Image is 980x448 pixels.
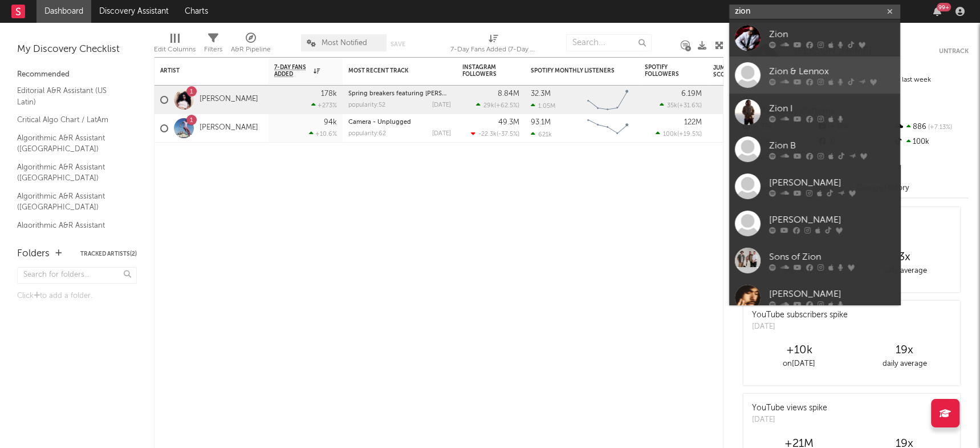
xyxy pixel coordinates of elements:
div: daily average [852,264,957,278]
div: Spotify Followers [645,64,685,78]
button: Save [391,41,405,47]
div: Artist [160,67,246,74]
div: Click to add a folder. [17,289,137,303]
div: Zion B [769,139,894,152]
div: 3 x [852,251,957,264]
div: 122M [684,119,702,126]
div: 19 x [852,344,957,357]
div: Sons of Zion [769,250,894,264]
div: [PERSON_NAME] [769,213,894,227]
button: Untrack [939,46,969,57]
div: Most Recent Track [348,67,434,74]
div: Filters [204,43,222,56]
div: [DATE] [752,414,827,426]
a: [PERSON_NAME] [729,279,900,316]
button: 99+ [933,7,941,16]
div: 6.19M [681,90,702,98]
span: 100k [663,131,677,138]
div: popularity: 52 [348,102,385,108]
span: +7.13 % [926,124,952,131]
a: Algorithmic A&R Assistant ([GEOGRAPHIC_DATA]) [17,190,125,213]
div: +10k [746,344,852,357]
div: Zion [769,27,894,41]
a: Spring breakers featuring [PERSON_NAME] [348,91,475,97]
div: Spotify Monthly Listeners [531,67,616,74]
div: ( ) [476,102,519,109]
div: Zion I [769,102,894,115]
div: 93.1M [531,119,551,126]
div: 94k [324,119,337,126]
div: Filters [204,29,222,62]
div: [DATE] [752,321,848,333]
div: 100k [893,135,969,150]
a: Editorial A&R Assistant (US Latin) [17,84,125,108]
a: Zion [729,19,900,56]
a: Camera - Unplugged [348,119,411,126]
span: +31.6 % [679,103,700,109]
div: 1.05M [531,102,555,110]
div: on [DATE] [746,357,852,371]
div: Instagram Followers [462,64,502,78]
div: Recommended [17,68,137,82]
div: 178k [321,90,337,98]
button: Tracked Artists(2) [80,251,137,257]
div: [DATE] [432,131,451,137]
div: ( ) [656,130,702,138]
a: [PERSON_NAME] [729,168,900,205]
a: Algorithmic A&R Assistant ([GEOGRAPHIC_DATA]) [17,219,125,243]
div: 886 [893,120,969,135]
div: A&R Pipeline [231,29,271,62]
div: Folders [17,247,50,261]
div: popularity: 62 [348,131,386,137]
a: [PERSON_NAME] [729,205,900,242]
div: [PERSON_NAME] [769,287,894,301]
div: Edit Columns [154,43,196,56]
div: +10.6 % [309,130,337,138]
div: Edit Columns [154,29,196,62]
a: [PERSON_NAME] [200,123,258,133]
a: Algorithmic A&R Assistant ([GEOGRAPHIC_DATA]) [17,132,125,155]
span: Most Notified [322,39,367,47]
span: 35k [667,103,677,109]
a: Zion I [729,94,900,131]
div: Zion & Lennox [769,64,894,78]
div: 7-Day Fans Added (7-Day Fans Added) [450,43,536,56]
a: [PERSON_NAME] [200,95,258,104]
div: YouTube subscribers spike [752,309,848,321]
span: -22.3k [478,131,497,138]
div: YouTube views spike [752,402,827,414]
div: 32.3M [531,90,551,98]
div: Spring breakers featuring kesha [348,91,451,97]
div: [DATE] [432,102,451,108]
div: +273 % [311,102,337,109]
div: 73.4 [713,93,759,107]
svg: Chart title [582,86,633,114]
div: 49.3M [498,119,519,126]
div: 8.84M [498,90,519,98]
span: 29k [483,103,494,109]
div: Camera - Unplugged [348,119,451,126]
span: +19.5 % [679,131,700,138]
a: Critical Algo Chart / LatAm [17,114,125,126]
span: +62.5 % [496,103,518,109]
div: daily average [852,357,957,371]
div: My Discovery Checklist [17,43,137,56]
div: 7-Day Fans Added (7-Day Fans Added) [450,29,536,62]
a: Sons of Zion [729,242,900,279]
input: Search for artists [729,5,900,19]
div: Jump Score [713,64,742,78]
div: A&R Pipeline [231,43,271,56]
span: 7-Day Fans Added [274,64,311,78]
div: ( ) [471,130,519,138]
a: Zion & Lennox [729,56,900,94]
div: 69.8 [713,122,759,135]
a: Algorithmic A&R Assistant ([GEOGRAPHIC_DATA]) [17,161,125,184]
span: -37.5 % [498,131,518,138]
div: [PERSON_NAME] [769,176,894,189]
div: 621k [531,131,552,138]
a: Zion B [729,131,900,168]
div: 99 + [937,3,951,11]
input: Search for folders... [17,267,137,284]
input: Search... [566,34,652,51]
svg: Chart title [582,114,633,143]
